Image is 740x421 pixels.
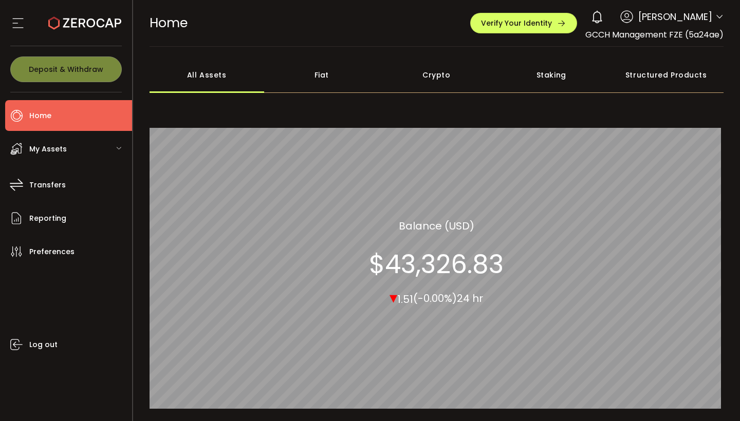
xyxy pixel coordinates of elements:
[264,57,379,93] div: Fiat
[10,56,122,82] button: Deposit & Withdraw
[150,57,265,93] div: All Assets
[585,29,724,41] span: GCCH Management FZE (5a24ae)
[494,57,609,93] div: Staking
[457,291,483,305] span: 24 hr
[29,142,67,157] span: My Assets
[29,178,66,193] span: Transfers
[29,108,51,123] span: Home
[397,292,413,306] span: 1.51
[390,286,397,308] span: ▾
[399,218,474,233] section: Balance (USD)
[470,13,577,33] button: Verify Your Identity
[150,14,188,32] span: Home
[689,372,740,421] iframe: Chat Widget
[413,291,457,305] span: (-0.00%)
[481,20,552,27] span: Verify Your Identity
[29,337,58,352] span: Log out
[638,10,712,24] span: [PERSON_NAME]
[609,57,724,93] div: Structured Products
[379,57,494,93] div: Crypto
[29,244,75,259] span: Preferences
[29,211,66,226] span: Reporting
[29,66,103,73] span: Deposit & Withdraw
[369,248,504,279] section: $43,326.83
